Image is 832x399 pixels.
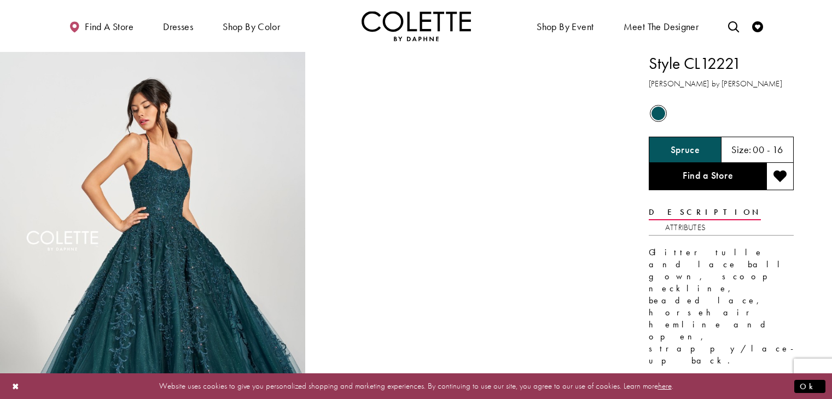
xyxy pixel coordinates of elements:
a: Find a store [66,11,136,41]
a: here [658,380,672,391]
div: Product color controls state depends on size chosen [649,103,794,124]
div: Glitter tulle and lace ball gown, scoop neckline, beaded lace, horsehair hemline and open, strapp... [649,247,794,367]
a: Attributes [665,220,706,236]
a: Find a Store [649,163,766,190]
div: Spruce [649,104,668,123]
span: Shop by color [223,21,280,32]
span: Dresses [160,11,196,41]
a: Meet the designer [621,11,702,41]
span: Find a store [85,21,133,32]
h3: [PERSON_NAME] by [PERSON_NAME] [649,78,794,90]
button: Close Dialog [7,377,25,396]
button: Add to wishlist [766,163,794,190]
p: Website uses cookies to give you personalized shopping and marketing experiences. By continuing t... [79,379,753,394]
a: Description [649,204,761,220]
h5: 00 - 16 [753,144,783,155]
h5: Chosen color [671,144,700,155]
span: Shop By Event [534,11,596,41]
a: Check Wishlist [749,11,766,41]
a: Visit Home Page [362,11,471,41]
video: Style CL12221 Colette by Daphne #1 autoplay loop mute video [311,52,616,204]
img: Colette by Daphne [362,11,471,41]
a: Toggle search [725,11,742,41]
h1: Style CL12221 [649,52,794,75]
span: Shop By Event [537,21,594,32]
span: Size: [731,143,751,156]
button: Submit Dialog [794,379,825,393]
span: Shop by color [220,11,283,41]
span: Dresses [163,21,193,32]
span: Meet the designer [624,21,699,32]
